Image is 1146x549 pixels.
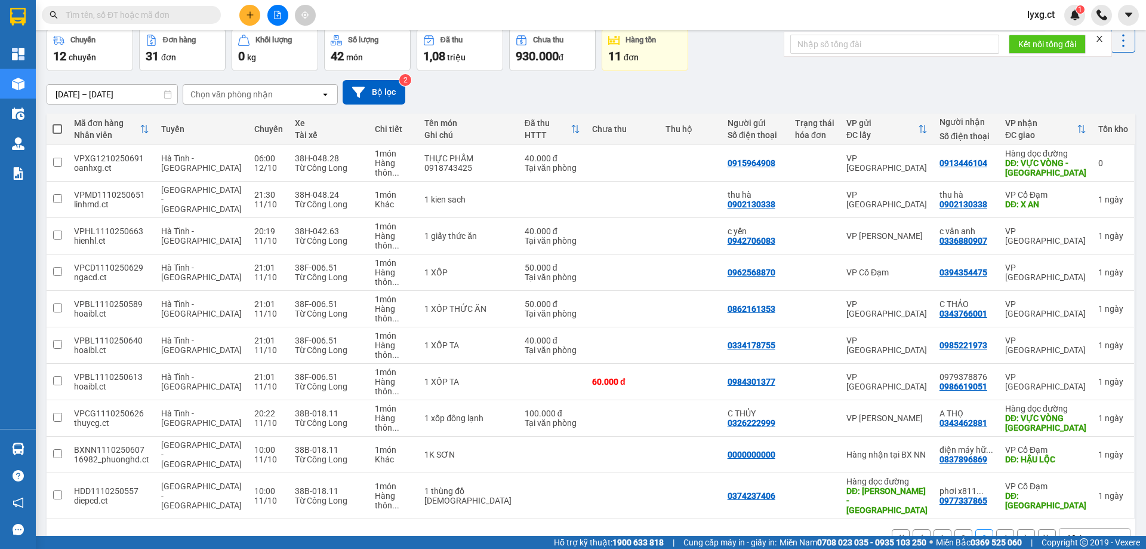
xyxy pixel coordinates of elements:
[1005,299,1086,318] div: VP [GEOGRAPHIC_DATA]
[939,372,993,382] div: 0979378876
[1005,404,1086,413] div: Hàng dọc đường
[13,470,24,481] span: question-circle
[74,486,149,496] div: HDD1110250557
[254,272,283,282] div: 11/10
[525,336,580,345] div: 40.000 đ
[417,28,503,71] button: Đã thu1,08 triệu
[392,350,399,360] span: ...
[295,409,363,418] div: 38B-018.11
[392,241,399,250] span: ...
[939,299,993,309] div: C THẢO
[375,190,412,200] div: 1 món
[295,336,363,345] div: 38F-006.51
[190,88,273,100] div: Chọn văn phòng nhận
[161,185,242,214] span: [GEOGRAPHIC_DATA] - [GEOGRAPHIC_DATA]
[846,477,928,486] div: Hàng dọc đường
[74,263,149,272] div: VPCD1110250629
[375,231,412,250] div: Hàng thông thường
[295,130,363,140] div: Tài xế
[161,336,242,355] span: Hà Tĩnh - [GEOGRAPHIC_DATA]
[1098,491,1128,501] div: 1
[74,309,149,318] div: hoaibl.ct
[780,536,926,549] span: Miền Nam
[1018,7,1064,22] span: lyxg.ct
[146,49,159,63] span: 31
[375,258,412,268] div: 1 món
[424,268,513,277] div: 1 XỐP
[1005,118,1077,128] div: VP nhận
[12,137,24,150] img: warehouse-icon
[139,28,226,71] button: Đơn hàng31đơn
[525,272,580,282] div: Tại văn phòng
[254,496,283,505] div: 11/10
[728,130,783,140] div: Số điện thoại
[1098,304,1128,314] div: 1
[525,263,580,272] div: 50.000 đ
[939,409,993,418] div: A THỌ
[1005,413,1086,433] div: DĐ: VỰC VÒNG HÀ NAM
[846,299,928,318] div: VP [GEOGRAPHIC_DATA]
[254,418,283,428] div: 11/10
[254,124,283,134] div: Chuyến
[254,200,283,209] div: 11/10
[846,372,928,391] div: VP [GEOGRAPHIC_DATA]
[254,336,283,345] div: 21:01
[525,154,580,163] div: 40.000 đ
[295,309,363,318] div: Từ Công Long
[375,491,412,510] div: Hàng thông thường
[232,28,318,71] button: Khối lượng0kg
[846,154,928,173] div: VP [GEOGRAPHIC_DATA]
[1105,304,1123,314] span: ngày
[728,158,775,168] div: 0915964908
[246,11,254,19] span: plus
[161,299,242,318] span: Hà Tĩnh - [GEOGRAPHIC_DATA]
[1098,268,1128,277] div: 1
[424,450,513,459] div: 1K SƠN
[392,277,399,287] span: ...
[939,117,993,127] div: Người nhận
[295,226,363,236] div: 38H-042.63
[74,372,149,382] div: VPBL1110250613
[295,263,363,272] div: 38F-006.51
[50,11,58,19] span: search
[254,455,283,464] div: 11/10
[254,263,283,272] div: 21:01
[295,445,363,455] div: 38B-018.11
[375,404,412,413] div: 1 món
[74,345,149,355] div: hoaibl.ct
[295,299,363,309] div: 38F-006.51
[683,536,777,549] span: Cung cấp máy in - giấy in:
[934,529,951,547] button: 1
[1098,341,1128,350] div: 1
[525,130,571,140] div: HTTT
[624,53,639,62] span: đơn
[424,413,513,423] div: 1 xốp đông lạnh
[996,529,1014,547] button: 4
[301,11,309,19] span: aim
[13,524,24,535] span: message
[936,536,1022,549] span: Miền Bắc
[1098,158,1128,168] div: 0
[13,497,24,508] span: notification
[161,154,242,173] span: Hà Tĩnh - [GEOGRAPHIC_DATA]
[846,413,928,423] div: VP [PERSON_NAME]
[239,5,260,26] button: plus
[1105,413,1123,423] span: ngày
[1005,372,1086,391] div: VP [GEOGRAPHIC_DATA]
[939,486,993,496] div: phơi x811 n11/10
[295,418,363,428] div: Từ Công Long
[161,372,242,391] span: Hà Tĩnh - [GEOGRAPHIC_DATA]
[1067,532,1104,544] div: 10 / trang
[295,163,363,173] div: Từ Công Long
[295,372,363,382] div: 38F-006.51
[846,486,928,515] div: DĐ: Tam Điệp - Ninh Bình
[728,200,775,209] div: 0902130338
[12,108,24,120] img: warehouse-icon
[728,418,775,428] div: 0326222999
[986,445,993,455] span: ...
[1009,35,1086,54] button: Kết nối tổng đài
[939,236,987,246] div: 0336880907
[254,382,283,391] div: 11/10
[559,53,563,62] span: đ
[161,53,176,62] span: đơn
